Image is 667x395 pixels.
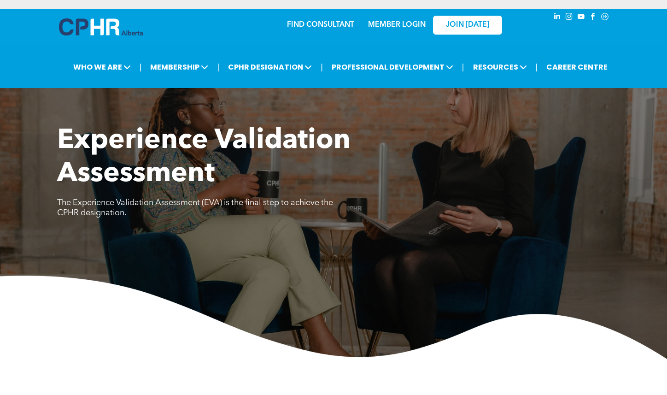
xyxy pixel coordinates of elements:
[462,58,464,77] li: |
[536,58,538,77] li: |
[368,21,426,29] a: MEMBER LOGIN
[433,16,502,35] a: JOIN [DATE]
[576,12,586,24] a: youtube
[329,59,456,76] span: PROFESSIONAL DEVELOPMENT
[321,58,323,77] li: |
[225,59,315,76] span: CPHR DESIGNATION
[59,18,143,35] img: A blue and white logo for cp alberta
[287,21,354,29] a: FIND CONSULTANT
[588,12,598,24] a: facebook
[544,59,610,76] a: CAREER CENTRE
[70,59,134,76] span: WHO WE ARE
[147,59,211,76] span: MEMBERSHIP
[57,127,351,188] span: Experience Validation Assessment
[470,59,530,76] span: RESOURCES
[217,58,219,77] li: |
[600,12,610,24] a: Social network
[57,199,333,217] span: The Experience Validation Assessment (EVA) is the final step to achieve the CPHR designation.
[140,58,142,77] li: |
[564,12,574,24] a: instagram
[552,12,562,24] a: linkedin
[446,21,489,29] span: JOIN [DATE]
